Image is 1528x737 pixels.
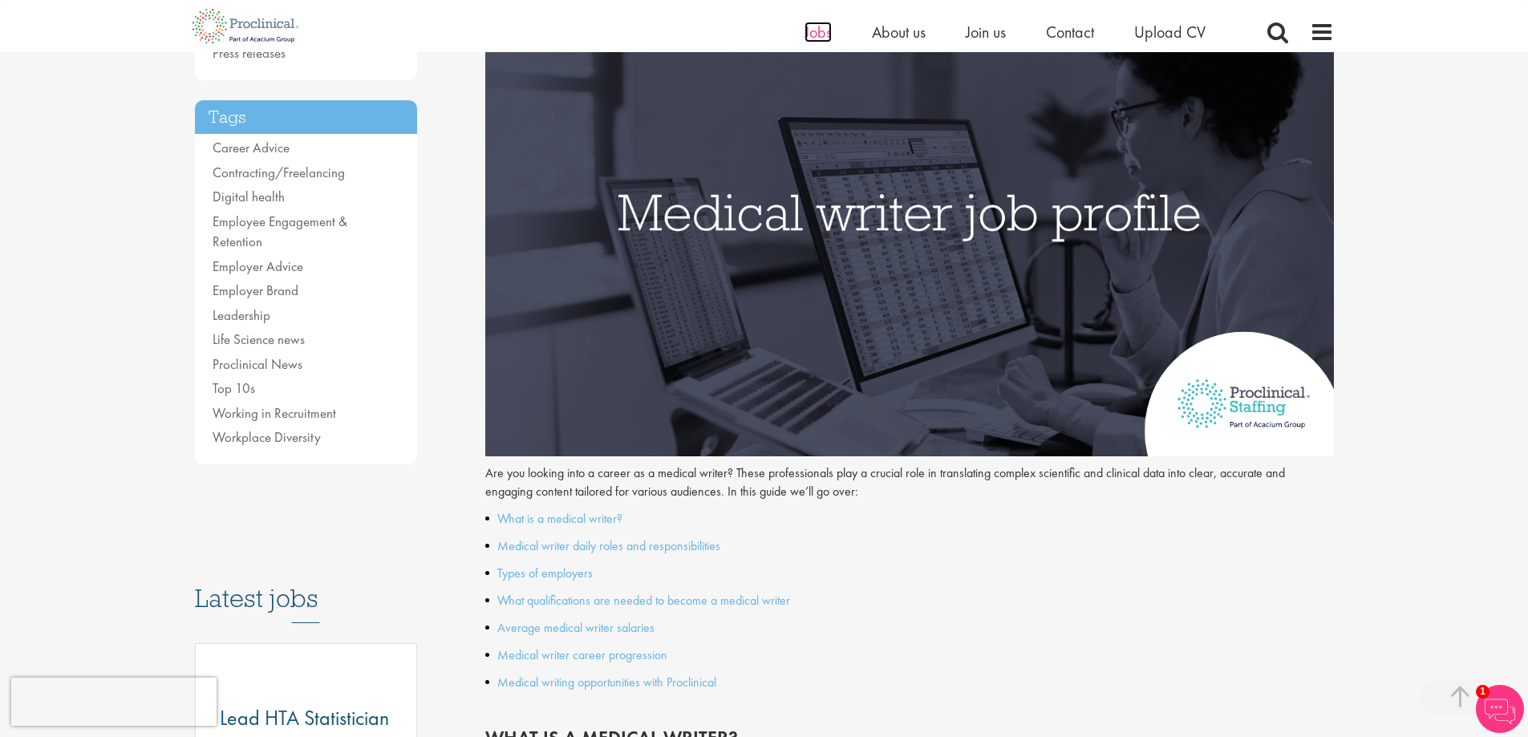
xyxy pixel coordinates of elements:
a: Types of employers [497,565,593,581]
a: Average medical writer salaries [497,619,655,636]
h3: Latest jobs [195,545,418,623]
p: Are you looking into a career as a medical writer? These professionals play a crucial role in tra... [485,464,1334,501]
a: About us [872,22,926,43]
a: Medical writer daily roles and responsibilities [497,537,720,554]
span: Lead HTA Statistician [220,704,389,731]
a: Employer Brand [213,281,298,299]
a: Medical writer career progression [497,646,667,663]
a: Leadership [213,306,270,324]
a: Employer Advice [213,257,303,275]
a: Medical writing opportunities with Proclinical [497,674,716,690]
a: Digital health [213,188,285,205]
a: Lead HTA Statistician [220,708,393,728]
iframe: reCAPTCHA [11,678,217,726]
a: Life Science news [213,330,305,348]
a: Proclinical News [213,355,302,373]
a: Top 10s [213,379,255,397]
a: Workplace Diversity [213,428,321,446]
img: Chatbot [1476,685,1524,733]
a: What is a medical writer? [497,510,622,527]
a: Upload CV [1134,22,1206,43]
a: What qualifications are needed to become a medical writer [497,592,790,609]
a: Contracting/Freelancing [213,164,345,181]
a: Join us [966,22,1006,43]
a: Career Advice [213,139,290,156]
h3: Tags [195,100,418,135]
a: Working in Recruitment [213,404,336,422]
a: Contact [1046,22,1094,43]
a: Jobs [805,22,832,43]
a: Employee Engagement & Retention [213,213,347,251]
a: Press releases [213,44,286,62]
span: 1 [1476,685,1489,699]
